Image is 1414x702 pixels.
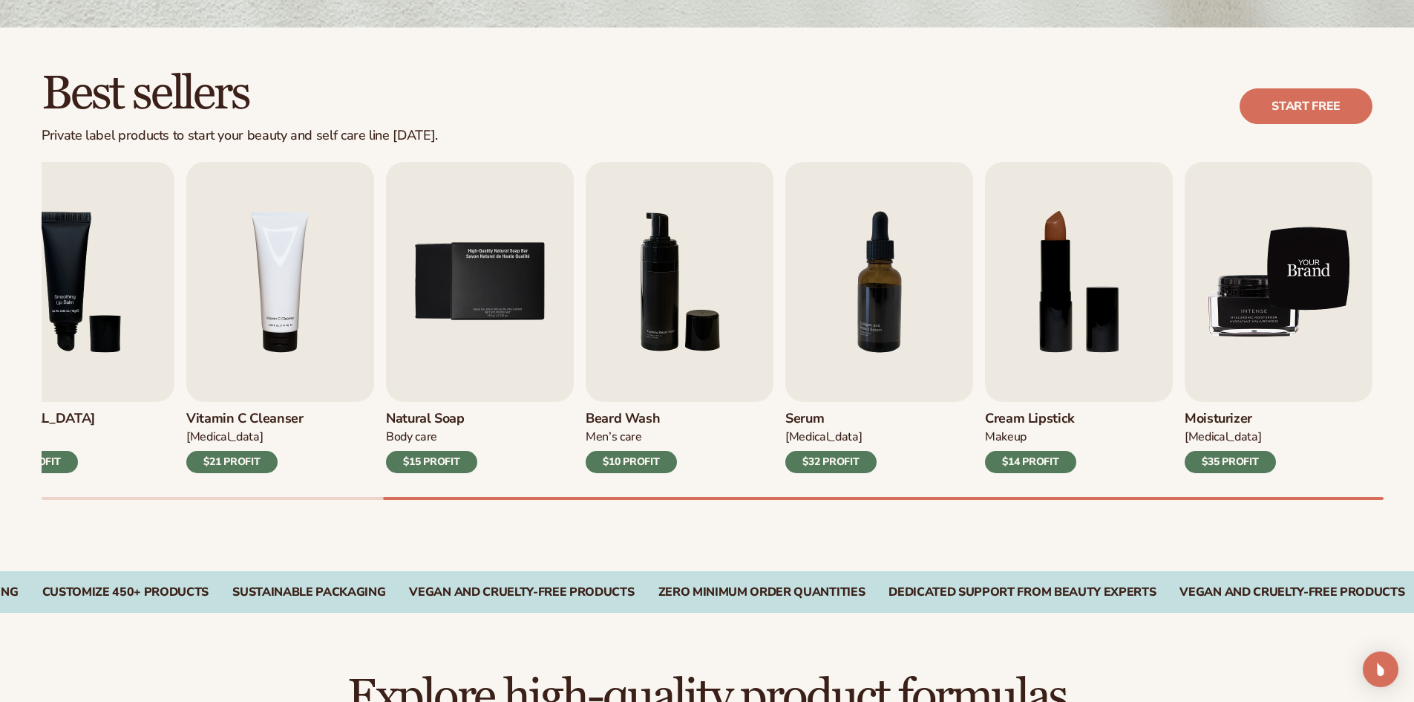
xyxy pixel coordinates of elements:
div: CUSTOMIZE 450+ PRODUCTS [42,585,209,599]
h3: Serum [785,411,877,427]
h3: Moisturizer [1185,411,1276,427]
div: $32 PROFIT [785,451,877,473]
a: 5 / 9 [386,162,574,473]
a: 8 / 9 [985,162,1173,473]
div: VEGAN AND CRUELTY-FREE PRODUCTS [409,585,634,599]
div: Body Care [386,429,477,445]
a: 6 / 9 [586,162,773,473]
div: DEDICATED SUPPORT FROM BEAUTY EXPERTS [888,585,1156,599]
h3: Natural Soap [386,411,477,427]
div: SUSTAINABLE PACKAGING [232,585,385,599]
div: Men’s Care [586,429,677,445]
div: Vegan and Cruelty-Free Products [1179,585,1404,599]
img: Shopify Image 10 [1185,162,1372,402]
h3: Beard Wash [586,411,677,427]
div: [MEDICAL_DATA] [1185,429,1276,445]
div: Open Intercom Messenger [1363,651,1398,687]
div: $10 PROFIT [586,451,677,473]
div: $14 PROFIT [985,451,1076,473]
h2: Best sellers [42,69,438,119]
a: Start free [1240,88,1372,124]
div: Private label products to start your beauty and self care line [DATE]. [42,128,438,144]
div: $21 PROFIT [186,451,278,473]
div: Makeup [985,429,1076,445]
h3: Vitamin C Cleanser [186,411,304,427]
div: $35 PROFIT [1185,451,1276,473]
a: 4 / 9 [186,162,374,473]
div: ZERO MINIMUM ORDER QUANTITIES [658,585,865,599]
div: [MEDICAL_DATA] [785,429,877,445]
div: $15 PROFIT [386,451,477,473]
a: 9 / 9 [1185,162,1372,473]
a: 7 / 9 [785,162,973,473]
div: [MEDICAL_DATA] [186,429,304,445]
h3: Cream Lipstick [985,411,1076,427]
